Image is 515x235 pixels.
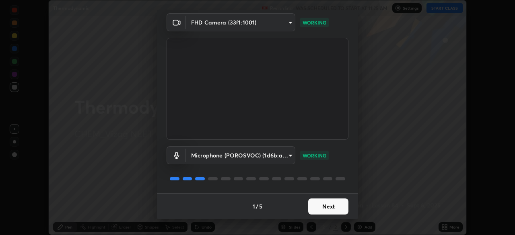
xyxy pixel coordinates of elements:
p: WORKING [303,152,326,159]
div: FHD Camera (33f1:1001) [186,13,295,31]
h4: / [256,202,258,210]
button: Next [308,198,348,215]
p: WORKING [303,19,326,26]
div: FHD Camera (33f1:1001) [186,146,295,164]
h4: 1 [253,202,255,210]
h4: 5 [259,202,262,210]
